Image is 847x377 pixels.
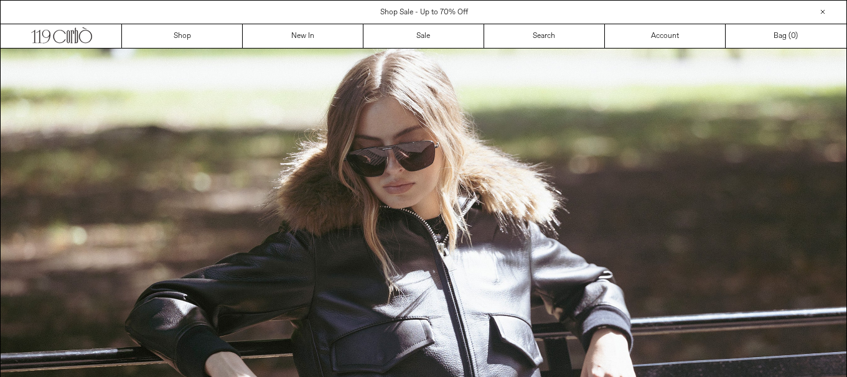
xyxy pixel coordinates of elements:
[380,7,468,17] a: Shop Sale - Up to 70% Off
[243,24,363,48] a: New In
[791,30,798,42] span: )
[726,24,846,48] a: Bag ()
[605,24,726,48] a: Account
[363,24,484,48] a: Sale
[484,24,605,48] a: Search
[122,24,243,48] a: Shop
[791,31,795,41] span: 0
